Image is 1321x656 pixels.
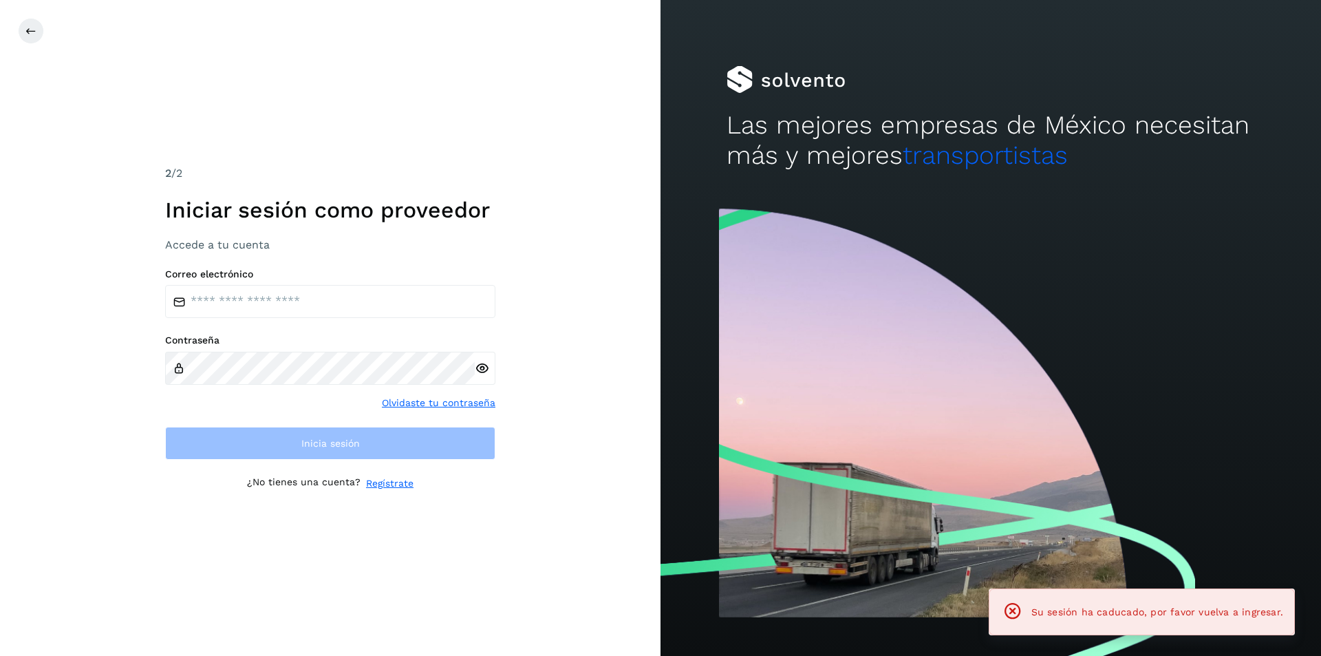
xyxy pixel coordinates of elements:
[165,268,495,280] label: Correo electrónico
[165,427,495,460] button: Inicia sesión
[1031,606,1283,617] span: Su sesión ha caducado, por favor vuelva a ingresar.
[247,476,361,491] p: ¿No tienes una cuenta?
[165,167,171,180] span: 2
[165,165,495,182] div: /2
[382,396,495,410] a: Olvidaste tu contraseña
[301,438,360,448] span: Inicia sesión
[165,238,495,251] h3: Accede a tu cuenta
[366,476,414,491] a: Regístrate
[903,140,1068,170] span: transportistas
[727,110,1255,171] h2: Las mejores empresas de México necesitan más y mejores
[165,335,495,346] label: Contraseña
[165,197,495,223] h1: Iniciar sesión como proveedor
